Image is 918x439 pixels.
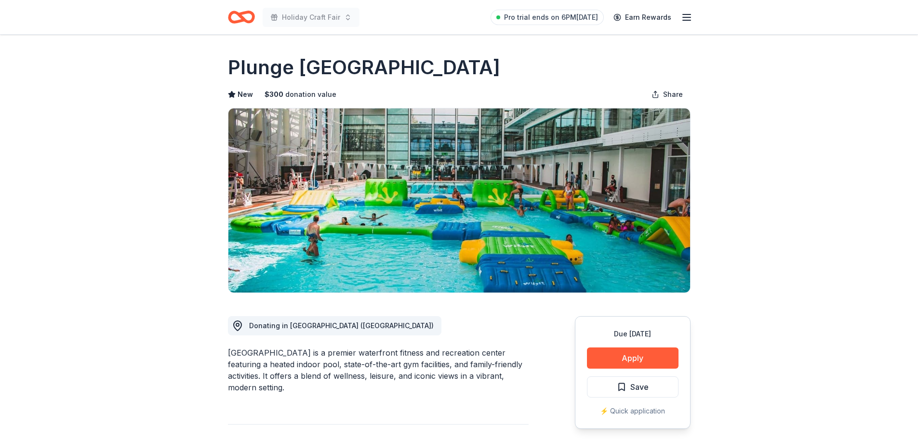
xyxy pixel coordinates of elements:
div: ⚡️ Quick application [587,405,679,417]
span: Holiday Craft Fair [282,12,340,23]
div: [GEOGRAPHIC_DATA] is a premier waterfront fitness and recreation center featuring a heated indoor... [228,347,529,393]
a: Pro trial ends on 6PM[DATE] [491,10,604,25]
button: Save [587,376,679,398]
button: Holiday Craft Fair [263,8,359,27]
button: Share [644,85,691,104]
div: Due [DATE] [587,328,679,340]
span: Donating in [GEOGRAPHIC_DATA] ([GEOGRAPHIC_DATA]) [249,321,434,330]
button: Apply [587,347,679,369]
span: donation value [285,89,336,100]
a: Earn Rewards [608,9,677,26]
a: Home [228,6,255,28]
span: New [238,89,253,100]
span: Pro trial ends on 6PM[DATE] [504,12,598,23]
img: Image for Plunge San Diego [228,108,690,293]
span: $ 300 [265,89,283,100]
h1: Plunge [GEOGRAPHIC_DATA] [228,54,500,81]
span: Save [630,381,649,393]
span: Share [663,89,683,100]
